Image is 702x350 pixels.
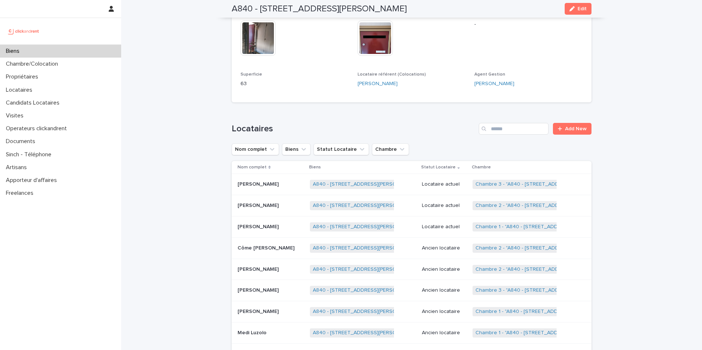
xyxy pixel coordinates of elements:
[240,72,262,77] span: Superficie
[422,245,467,251] p: Ancien locataire
[422,181,467,187] p: Locataire actuel
[238,222,280,230] p: [PERSON_NAME]
[422,330,467,336] p: Ancien locataire
[472,163,491,171] p: Chambre
[240,80,349,88] p: 63
[475,181,615,187] a: Chambre 3 - "A840 - [STREET_ADDRESS][PERSON_NAME]"
[232,124,476,134] h1: Locataires
[238,265,280,273] p: [PERSON_NAME]
[3,73,44,80] p: Propriétaires
[475,224,614,230] a: Chambre 1 - "A840 - [STREET_ADDRESS][PERSON_NAME]"
[3,48,25,55] p: Biens
[238,201,280,209] p: [PERSON_NAME]
[475,245,615,251] a: Chambre 2 - "A840 - [STREET_ADDRESS][PERSON_NAME]"
[309,163,321,171] p: Biens
[232,301,591,322] tr: [PERSON_NAME][PERSON_NAME] A840 - [STREET_ADDRESS][PERSON_NAME] Ancien locataireChambre 1 - "A840...
[474,72,505,77] span: Agent Gestion
[578,6,587,11] span: Edit
[313,287,419,294] a: A840 - [STREET_ADDRESS][PERSON_NAME]
[232,259,591,280] tr: [PERSON_NAME][PERSON_NAME] A840 - [STREET_ADDRESS][PERSON_NAME] Ancien locataireChambre 2 - "A840...
[475,203,615,209] a: Chambre 2 - "A840 - [STREET_ADDRESS][PERSON_NAME]"
[422,203,467,209] p: Locataire actuel
[474,21,583,28] p: -
[475,266,615,273] a: Chambre 2 - "A840 - [STREET_ADDRESS][PERSON_NAME]"
[3,190,39,197] p: Freelances
[313,309,419,315] a: A840 - [STREET_ADDRESS][PERSON_NAME]
[358,80,398,88] a: [PERSON_NAME]
[232,174,591,195] tr: [PERSON_NAME][PERSON_NAME] A840 - [STREET_ADDRESS][PERSON_NAME] Locataire actuelChambre 3 - "A840...
[313,330,419,336] a: A840 - [STREET_ADDRESS][PERSON_NAME]
[372,143,409,155] button: Chambre
[232,322,591,344] tr: Medi LuzoloMedi Luzolo A840 - [STREET_ADDRESS][PERSON_NAME] Ancien locataireChambre 1 - "A840 - [...
[232,280,591,301] tr: [PERSON_NAME][PERSON_NAME] A840 - [STREET_ADDRESS][PERSON_NAME] Ancien locataireChambre 3 - "A840...
[3,112,29,119] p: Visites
[313,181,419,187] a: A840 - [STREET_ADDRESS][PERSON_NAME]
[232,143,279,155] button: Nom complet
[232,216,591,238] tr: [PERSON_NAME][PERSON_NAME] A840 - [STREET_ADDRESS][PERSON_NAME] Locataire actuelChambre 1 - "A840...
[6,24,41,39] img: UCB0brd3T0yccxBKYDjQ
[3,164,33,171] p: Artisans
[474,80,514,88] a: [PERSON_NAME]
[3,99,65,106] p: Candidats Locataires
[282,143,311,155] button: Biens
[313,245,419,251] a: A840 - [STREET_ADDRESS][PERSON_NAME]
[238,286,280,294] p: [PERSON_NAME]
[314,143,369,155] button: Statut Locataire
[3,125,73,132] p: Operateurs clickandrent
[313,266,419,273] a: A840 - [STREET_ADDRESS][PERSON_NAME]
[565,3,591,15] button: Edit
[238,180,280,187] p: [PERSON_NAME]
[313,203,419,209] a: A840 - [STREET_ADDRESS][PERSON_NAME]
[238,328,268,336] p: Medi Luzolo
[358,72,426,77] span: Locataire référent (Colocations)
[232,4,407,14] h2: A840 - [STREET_ADDRESS][PERSON_NAME]
[3,61,64,68] p: Chambre/Colocation
[3,177,63,184] p: Apporteur d'affaires
[553,123,591,135] a: Add New
[238,307,280,315] p: [PERSON_NAME]
[475,309,614,315] a: Chambre 1 - "A840 - [STREET_ADDRESS][PERSON_NAME]"
[3,87,38,94] p: Locataires
[232,237,591,259] tr: Côme [PERSON_NAME]Côme [PERSON_NAME] A840 - [STREET_ADDRESS][PERSON_NAME] Ancien locataireChambre...
[3,151,57,158] p: Sinch - Téléphone
[3,138,41,145] p: Documents
[475,330,614,336] a: Chambre 1 - "A840 - [STREET_ADDRESS][PERSON_NAME]"
[313,224,419,230] a: A840 - [STREET_ADDRESS][PERSON_NAME]
[422,309,467,315] p: Ancien locataire
[475,287,615,294] a: Chambre 3 - "A840 - [STREET_ADDRESS][PERSON_NAME]"
[232,195,591,216] tr: [PERSON_NAME][PERSON_NAME] A840 - [STREET_ADDRESS][PERSON_NAME] Locataire actuelChambre 2 - "A840...
[422,224,467,230] p: Locataire actuel
[421,163,456,171] p: Statut Locataire
[238,163,267,171] p: Nom complet
[422,287,467,294] p: Ancien locataire
[479,123,549,135] input: Search
[238,244,296,251] p: Côme [PERSON_NAME]
[422,266,467,273] p: Ancien locataire
[565,126,587,131] span: Add New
